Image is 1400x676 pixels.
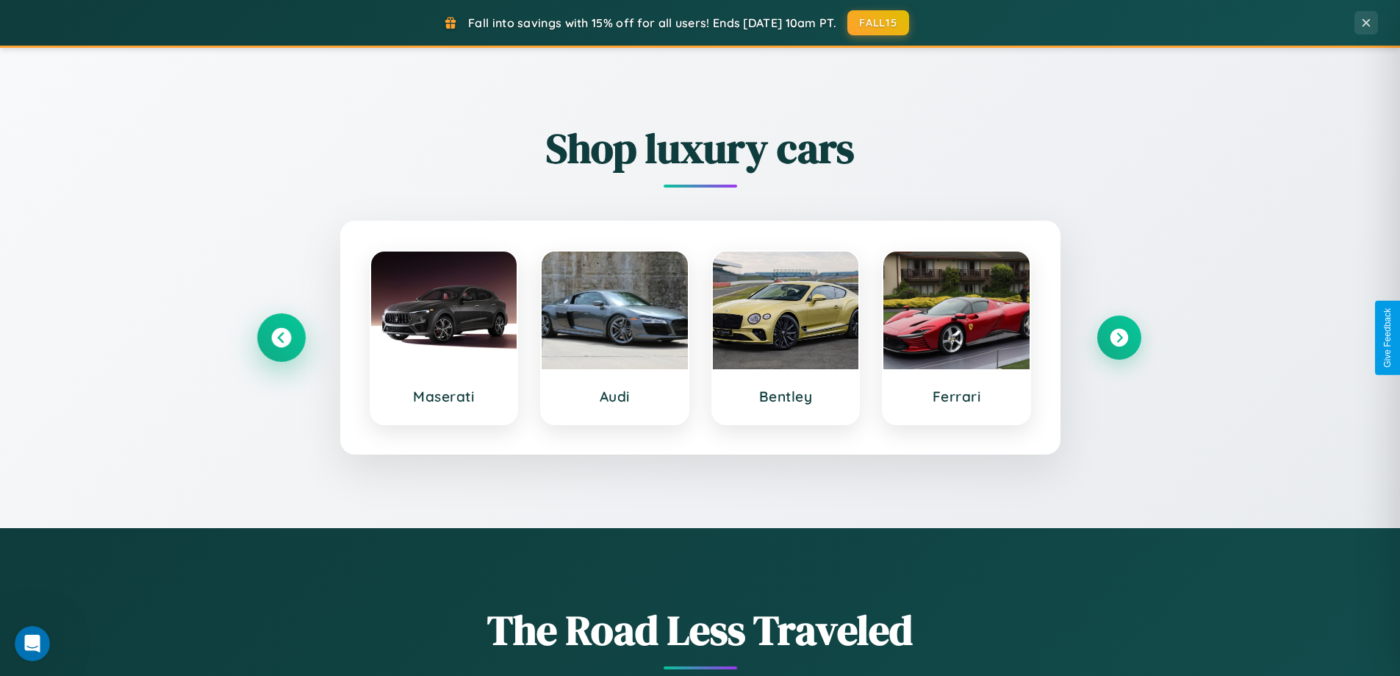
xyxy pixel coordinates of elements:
[259,602,1141,658] h1: The Road Less Traveled
[1382,308,1393,368] div: Give Feedback
[728,388,844,405] h3: Bentley
[386,388,503,405] h3: Maserati
[468,15,836,30] span: Fall into savings with 15% off for all users! Ends [DATE] 10am PT.
[847,10,909,35] button: FALL15
[898,388,1015,405] h3: Ferrari
[556,388,673,405] h3: Audi
[259,120,1141,177] h2: Shop luxury cars
[15,626,50,661] iframe: Intercom live chat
